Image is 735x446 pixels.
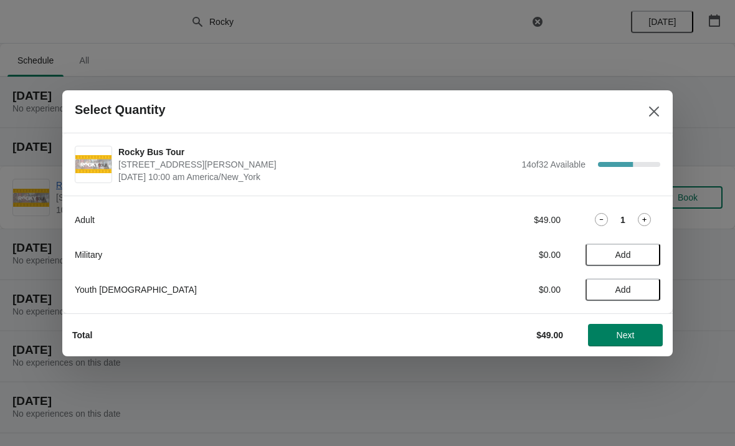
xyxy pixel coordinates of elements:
[536,330,563,340] strong: $49.00
[615,285,631,295] span: Add
[75,103,166,117] h2: Select Quantity
[72,330,92,340] strong: Total
[586,244,660,266] button: Add
[617,330,635,340] span: Next
[588,324,663,346] button: Next
[521,159,586,169] span: 14 of 32 Available
[615,250,631,260] span: Add
[445,214,561,226] div: $49.00
[445,283,561,296] div: $0.00
[118,146,515,158] span: Rocky Bus Tour
[445,249,561,261] div: $0.00
[620,214,625,226] strong: 1
[586,278,660,301] button: Add
[75,283,420,296] div: Youth [DEMOGRAPHIC_DATA]
[118,158,515,171] span: [STREET_ADDRESS][PERSON_NAME]
[75,214,420,226] div: Adult
[118,171,515,183] span: [DATE] 10:00 am America/New_York
[75,249,420,261] div: Military
[75,155,111,173] img: Rocky Bus Tour | 2501 Benjamin Franklin Pkwy, Philadelphia, PA 19130, USA | August 23 | 10:00 am ...
[643,100,665,123] button: Close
